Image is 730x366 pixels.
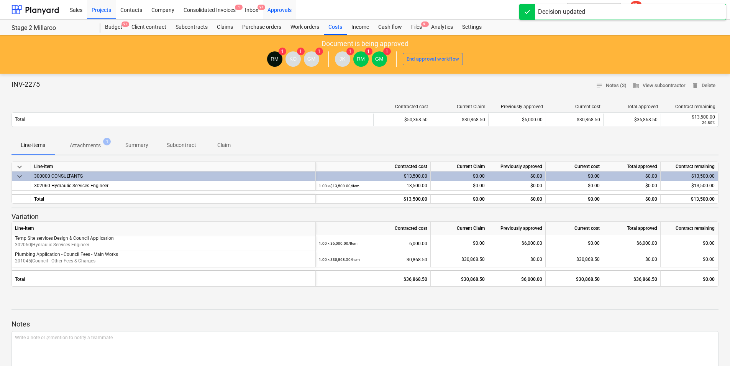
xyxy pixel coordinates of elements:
div: $0.00 [603,251,661,267]
a: Work orders [286,20,324,35]
div: $0.00 [664,271,715,287]
span: business [633,82,640,89]
span: keyboard_arrow_down [15,162,24,171]
span: 9+ [121,21,129,27]
p: 302060 | Hydraulic Services Engineer [15,242,312,248]
p: Summary [125,141,148,149]
div: $13,500.00 [661,171,718,181]
div: $0.00 [431,235,488,251]
div: 30,868.50 [319,251,427,268]
div: Analytics [427,20,458,35]
div: Files [407,20,427,35]
div: $13,500.00 [664,114,715,120]
div: $0.00 [546,235,603,251]
p: INV-2275 [11,80,40,89]
div: Total [12,270,316,287]
div: Stage 2 Millaroo [11,24,91,32]
a: Cash flow [374,20,407,35]
p: Plumbing Application - Council Fees - Main Works [15,251,312,258]
div: Previously approved [492,104,543,109]
div: Contracted cost [316,222,431,235]
div: Current cost [549,104,600,109]
div: Contracted cost [377,104,428,109]
p: Total [15,116,25,123]
p: Attachments [70,142,101,150]
div: $6,000.00 [488,114,546,126]
div: $36,868.50 [316,270,431,287]
div: $30,868.50 [431,270,488,287]
div: Line-item [31,162,316,171]
a: Settings [458,20,486,35]
div: $50,368.50 [373,114,431,126]
div: 6,000.00 [319,235,427,252]
span: 9+ [258,5,265,10]
small: 1.00 × $6,000.00 / Item [319,241,358,246]
div: $36,868.50 [603,114,661,126]
span: JK [340,56,346,62]
span: delete [692,82,699,89]
div: Rowan MacDonald [353,51,369,67]
div: Current Claim [431,162,488,171]
div: Total approved [603,222,661,235]
a: Subcontracts [171,20,212,35]
div: $30,868.50 [431,114,488,126]
button: End approval workflow [403,53,463,65]
span: 1 [279,48,286,55]
div: Contract remaining [664,104,715,109]
span: 1 [103,138,111,145]
span: $0.00 [645,183,657,188]
span: 1 [297,48,305,55]
div: 13,500.00 [319,181,427,191]
div: Income [347,20,374,35]
small: 26.80% [702,120,715,125]
p: Line-items [21,141,45,149]
div: $0.00 [431,181,488,191]
span: 9+ [421,21,429,27]
p: Notes [11,320,719,329]
p: Variation [11,212,719,221]
div: $0.00 [664,251,715,267]
a: Files9+ [407,20,427,35]
span: notes [596,82,603,89]
div: $0.00 [431,194,488,203]
a: Costs [324,20,347,35]
div: John Keane [335,51,350,67]
div: Geoff Morley [304,51,319,67]
span: 302060 Hydraulic Services Engineer [34,183,108,188]
p: 201045 | Council - Other Fees & Charges [15,258,312,264]
div: $13,500.00 [316,171,431,181]
div: Total [31,194,316,203]
span: RM [357,56,365,62]
div: $0.00 [488,181,546,191]
div: $0.00 [488,251,546,267]
p: Document is being approved [322,39,408,48]
div: $36,868.50 [603,270,661,287]
span: RM [271,56,279,62]
div: $0.00 [431,171,488,181]
span: GM [375,56,383,62]
div: Previously approved [488,222,546,235]
span: KO [289,56,297,62]
p: Claim [215,141,233,149]
div: Contract remaining [661,162,718,171]
span: 1 [315,48,323,55]
div: Total approved [603,162,661,171]
div: Kalin Olive [285,51,301,67]
a: Claims [212,20,238,35]
div: Total approved [607,104,658,109]
div: Budget [100,20,127,35]
div: Line-item [12,222,316,235]
span: 1 [365,48,372,55]
div: $30,868.50 [546,270,603,287]
div: Decision updated [538,7,585,16]
div: $6,000.00 [603,235,661,251]
div: $0.00 [603,194,661,203]
div: $0.00 [488,171,546,181]
a: Client contract [127,20,171,35]
span: Delete [692,81,715,90]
